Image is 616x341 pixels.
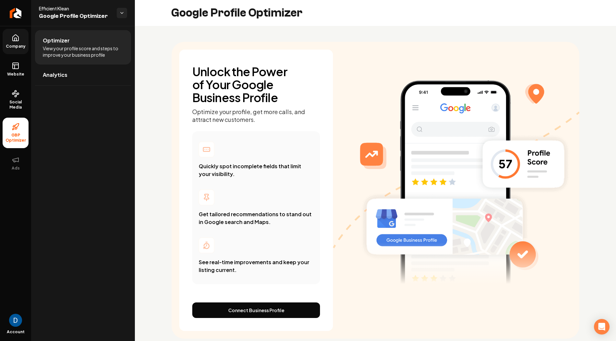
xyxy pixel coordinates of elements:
span: Efficient Klean [39,5,112,12]
span: Google Profile Optimizer [39,12,112,21]
img: Rebolt Logo [10,8,22,18]
span: Ads [9,166,22,171]
div: Open Intercom Messenger [594,319,610,335]
span: Analytics [43,71,67,79]
button: Open user button [9,314,22,327]
a: Website [3,57,29,82]
a: Social Media [3,85,29,115]
span: View your profile score and steps to improve your business profile [43,45,123,58]
img: GBP Optimizer [333,71,579,284]
span: Optimizer [43,37,70,44]
span: Website [5,72,27,77]
p: Optimize your profile, get more calls, and attract new customers. [192,108,320,123]
p: Get tailored recommendations to stand out in Google search and Maps. [199,210,314,226]
button: Connect Business Profile [192,302,320,318]
h1: Unlock the Power of Your Google Business Profile [192,65,296,104]
p: Quickly spot incomplete fields that limit your visibility. [199,162,314,178]
img: David Rice [9,314,22,327]
span: Company [3,44,28,49]
a: Analytics [35,65,131,85]
span: GBP Optimizer [3,133,29,143]
span: Account [7,329,25,335]
span: Social Media [3,100,29,110]
button: Ads [3,151,29,176]
p: See real-time improvements and keep your listing current. [199,258,314,274]
a: Company [3,29,29,54]
h2: Google Profile Optimizer [171,6,302,19]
